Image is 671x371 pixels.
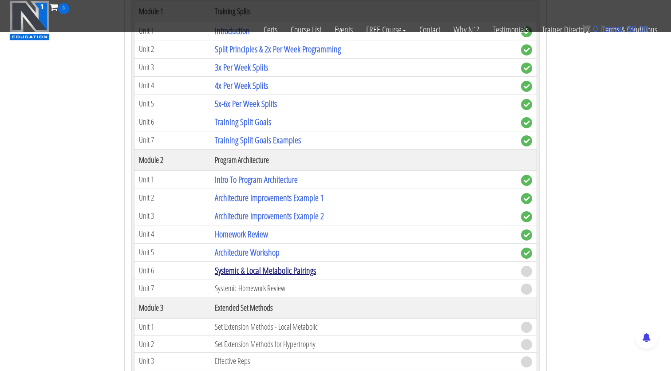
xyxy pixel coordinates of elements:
[215,98,277,110] a: 5x-6x Per Week Splits
[58,3,69,14] span: 0
[600,24,624,34] span: items:
[134,131,210,149] td: Unit 7
[134,261,210,280] td: Unit 6
[134,353,210,370] td: Unit 3
[521,99,532,110] span: complete
[328,14,359,45] a: Events
[134,335,210,353] td: Unit 2
[134,189,210,207] td: Unit 2
[521,175,532,186] span: complete
[134,318,210,335] td: Unit 1
[413,14,447,45] a: Contact
[521,248,532,259] span: complete
[521,63,532,74] span: complete
[215,134,301,146] a: Training Split Goals Examples
[521,135,532,146] span: complete
[210,280,517,297] td: Systemic Homework Review
[215,79,268,91] a: 4x Per Week Splits
[210,297,517,318] th: Extended Set Methods
[215,61,268,73] a: 3x Per Week Splits
[521,117,532,128] span: complete
[447,14,486,45] a: Why N1?
[134,58,210,76] td: Unit 3
[535,14,596,45] a: Trainer Directory
[134,297,210,318] th: Module 3
[134,243,210,261] td: Unit 5
[521,211,532,222] span: complete
[627,24,649,34] bdi: 0.00
[134,40,210,58] td: Unit 2
[627,24,632,34] span: $
[521,81,532,92] span: complete
[134,113,210,131] td: Unit 6
[210,149,517,170] th: Program Architecture
[210,353,517,370] td: Effective Reps
[134,149,210,170] th: Module 2
[134,207,210,225] td: Unit 3
[215,174,298,185] a: Intro To Program Architecture
[596,14,664,45] a: Terms & Conditions
[210,318,517,335] td: Set Extension Methods - Local Metabolic
[486,14,535,45] a: Testimonials
[215,228,268,240] a: Homework Review
[215,43,341,55] a: Split Principles & 2x Per Week Programming
[359,14,413,45] a: FREE Course
[50,1,69,13] a: 0
[215,116,271,128] a: Training Split Goals
[9,0,50,40] img: n1-education
[284,14,328,45] a: Course List
[210,335,517,353] td: Set Extension Methods for Hypertrophy
[134,170,210,189] td: Unit 1
[215,192,324,204] a: Architecture Improvements Example 1
[521,44,532,55] span: complete
[521,193,532,204] span: complete
[257,14,284,45] a: Certs
[582,24,591,33] img: icon11.png
[215,246,280,258] a: Architecture Workshop
[215,210,324,222] a: Architecture Improvements Example 2
[134,76,210,95] td: Unit 4
[582,24,649,34] a: 0 items: $0.00
[521,229,532,241] span: complete
[215,264,316,276] a: Systemic & Local Metabolic Pairings
[134,225,210,243] td: Unit 4
[593,24,598,34] span: 0
[134,95,210,113] td: Unit 5
[134,280,210,297] td: Unit 7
